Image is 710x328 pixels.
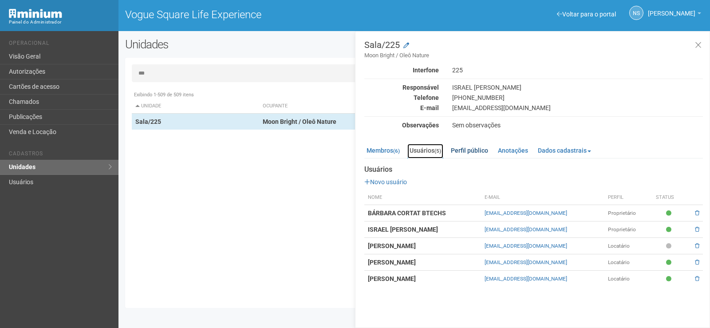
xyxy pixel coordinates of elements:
td: Proprietário [604,205,652,221]
small: (5) [434,148,441,154]
td: Proprietário [604,221,652,238]
a: [EMAIL_ADDRESS][DOMAIN_NAME] [485,243,567,249]
div: [EMAIL_ADDRESS][DOMAIN_NAME] [446,104,710,112]
div: Interfone [358,66,446,74]
strong: Sala/225 [135,118,161,125]
span: Ativo [666,259,674,266]
a: Usuários(5) [407,144,443,158]
h3: Sala/225 [364,40,703,59]
strong: [PERSON_NAME] [368,242,416,249]
a: Voltar para o portal [557,11,616,18]
img: Minium [9,9,62,18]
div: Painel do Administrador [9,18,112,26]
a: [EMAIL_ADDRESS][DOMAIN_NAME] [485,259,567,265]
strong: Moon Bright / Oleô Nature [263,118,336,125]
div: E-mail [358,104,446,112]
div: Exibindo 1-509 de 509 itens [132,91,697,99]
div: Responsável [358,83,446,91]
th: Status [652,190,687,205]
strong: BÁRBARA CORTAT BTECHS [368,209,446,217]
small: (6) [393,148,400,154]
td: Locatário [604,254,652,271]
div: Observações [358,121,446,129]
a: Dados cadastrais [536,144,593,157]
th: Perfil [604,190,652,205]
span: Nicolle Silva [648,1,695,17]
h1: Vogue Square Life Experience [125,9,408,20]
a: [EMAIL_ADDRESS][DOMAIN_NAME] [485,276,567,282]
div: Sem observações [446,121,710,129]
span: Ativo [666,226,674,233]
a: Anotações [496,144,530,157]
th: E-mail [481,190,604,205]
a: [EMAIL_ADDRESS][DOMAIN_NAME] [485,226,567,233]
strong: [PERSON_NAME] [368,259,416,266]
div: Telefone [358,94,446,102]
a: [EMAIL_ADDRESS][DOMAIN_NAME] [485,210,567,216]
li: Operacional [9,40,112,49]
li: Cadastros [9,150,112,160]
h2: Unidades [125,38,359,51]
th: Unidade: activate to sort column descending [132,99,260,114]
a: NS [629,6,643,20]
a: Novo usuário [364,178,407,186]
span: Ativo [666,209,674,217]
div: ISRAEL [PERSON_NAME] [446,83,710,91]
strong: ISRAEL [PERSON_NAME] [368,226,438,233]
span: Pendente [666,242,674,250]
a: Perfil público [449,144,490,157]
small: Moon Bright / Oleô Nature [364,51,703,59]
th: Ocupante: activate to sort column ascending [259,99,492,114]
th: Nome [364,190,481,205]
div: 225 [446,66,710,74]
a: Modificar a unidade [403,41,409,50]
td: Locatário [604,271,652,287]
a: [PERSON_NAME] [648,11,701,18]
strong: [PERSON_NAME] [368,275,416,282]
td: Locatário [604,238,652,254]
a: Membros(6) [364,144,402,157]
strong: Usuários [364,166,703,174]
span: Ativo [666,275,674,283]
div: [PHONE_NUMBER] [446,94,710,102]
